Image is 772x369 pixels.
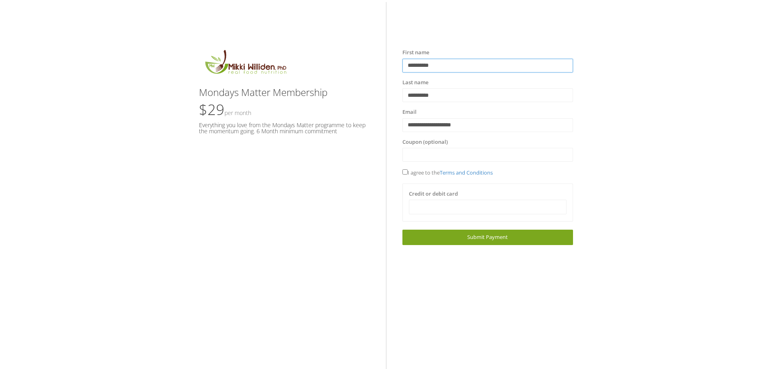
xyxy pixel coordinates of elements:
[440,169,493,176] a: Terms and Conditions
[402,169,493,176] span: I agree to the
[409,190,458,198] label: Credit or debit card
[467,233,508,241] span: Submit Payment
[225,109,251,117] small: Per Month
[199,87,370,98] h3: Mondays Matter Membership
[402,79,428,87] label: Last name
[414,204,561,211] iframe: Secure card payment input frame
[402,49,429,57] label: First name
[402,230,573,245] a: Submit Payment
[402,108,417,116] label: Email
[402,138,448,146] label: Coupon (optional)
[199,122,370,134] h5: Everything you love from the Mondays Matter programme to keep the momentum going. 6 Month minimum...
[199,100,251,119] span: $29
[199,49,291,79] img: MikkiLogoMain.png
